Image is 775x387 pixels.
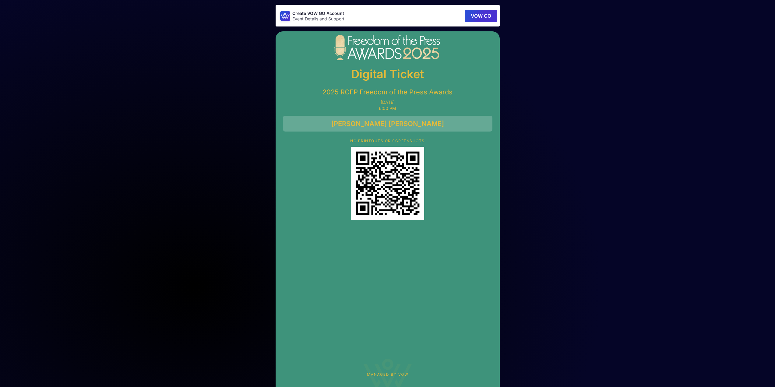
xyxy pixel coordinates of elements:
p: Create VOW GO Account [292,10,344,16]
p: [DATE] [283,100,492,105]
div: [PERSON_NAME] [PERSON_NAME] [283,116,492,132]
div: QR Code [351,147,424,220]
button: VOW GO [465,10,497,22]
p: NO PRINTOUTS OR SCREENSHOTS [283,139,492,143]
p: 2025 RCFP Freedom of the Press Awards [283,88,492,96]
p: 6:00 PM [283,106,492,111]
p: Digital Ticket [283,65,492,83]
p: Event Details and Support [292,16,344,21]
